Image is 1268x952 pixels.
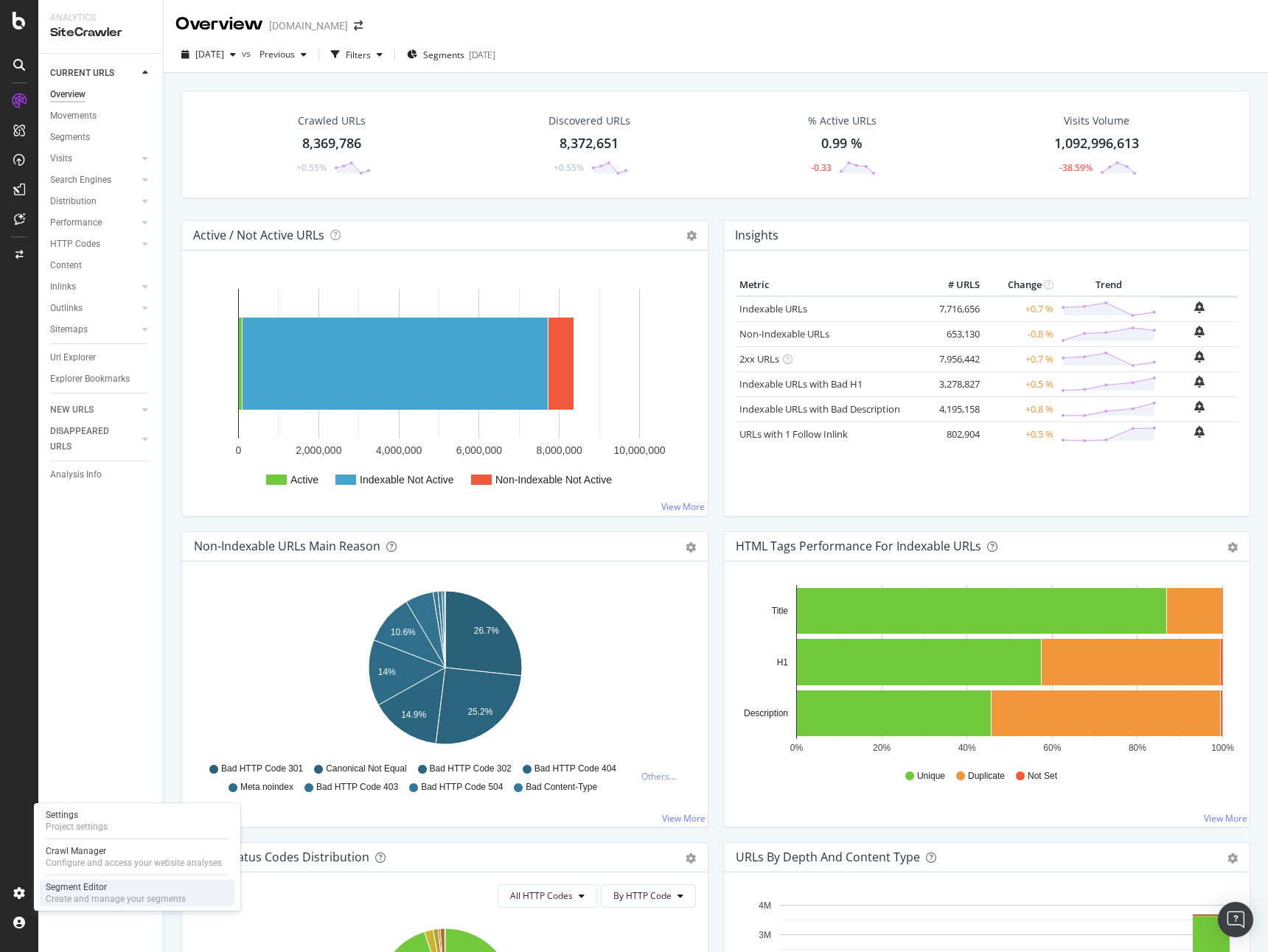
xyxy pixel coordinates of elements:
[686,542,696,553] div: gear
[548,113,630,128] div: Discovered URLs
[326,763,406,775] span: Canonical Not Equal
[50,279,138,295] a: Inlinks
[1057,274,1160,296] th: Trend
[236,444,242,456] text: 0
[50,371,153,387] a: Explorer Bookmarks
[50,87,153,102] a: Overview
[46,845,222,857] div: Crawl Manager
[50,279,76,295] div: Inlinks
[924,371,983,396] td: 3,278,827
[456,444,502,456] text: 6,000,000
[924,396,983,421] td: 4,195,158
[474,626,499,636] text: 26.7%
[1194,401,1205,413] div: bell-plus
[50,24,151,41] div: SiteCrawler
[40,844,234,870] a: Crawl ManagerConfigure and access your website analyses
[924,296,983,322] td: 7,716,656
[790,743,804,753] text: 0%
[924,421,983,447] td: 802,904
[1194,376,1205,388] div: bell-plus
[739,327,829,340] a: Non-Indexable URLs
[242,47,254,60] span: vs
[1059,161,1093,174] div: -38.59%
[50,172,111,188] div: Search Engines
[240,781,293,794] span: Meta noindex
[50,194,97,209] div: Distribution
[46,893,186,905] div: Create and manage your segments
[194,539,380,553] div: Non-Indexable URLs Main Reason
[735,225,778,245] h4: Insights
[50,424,125,455] div: DISAPPEARED URLS
[1218,902,1253,937] div: Open Intercom Messenger
[40,880,234,906] a: Segment EditorCreate and manage your segments
[1054,134,1139,153] div: 1,092,996,613
[811,161,832,174] div: -0.33
[537,444,582,456] text: 8,000,000
[613,889,672,902] span: By HTTP Code
[495,474,612,486] text: Non-Indexable Not Active
[430,763,512,775] span: Bad HTTP Code 302
[290,474,318,486] text: Active
[46,809,108,821] div: Settings
[50,151,138,167] a: Visits
[195,48,224,60] span: 2025 Sep. 2nd
[1028,770,1057,783] span: Not Set
[50,12,151,24] div: Analytics
[983,421,1057,447] td: +0.5 %
[739,302,807,315] a: Indexable URLs
[917,770,945,783] span: Unique
[298,113,366,128] div: Crawled URLs
[661,500,705,513] a: View More
[50,301,138,316] a: Outlinks
[254,48,295,60] span: Previous
[296,161,327,174] div: +0.55%
[194,274,696,504] svg: A chart.
[296,444,341,456] text: 2,000,000
[50,194,138,209] a: Distribution
[759,900,771,911] text: 4M
[983,321,1057,346] td: -0.8 %
[325,43,389,66] button: Filters
[354,21,363,31] div: arrow-right-arrow-left
[736,274,924,296] th: Metric
[873,743,891,753] text: 20%
[50,322,138,337] a: Sitemaps
[736,850,920,864] div: URLs by Depth and Content Type
[46,821,108,833] div: Project settings
[1194,351,1205,363] div: bell-plus
[50,350,96,365] div: Url Explorer
[50,215,138,231] a: Performance
[346,49,371,61] div: Filters
[924,346,983,371] td: 7,956,442
[50,371,130,387] div: Explorer Bookmarks
[46,857,222,869] div: Configure and access your website analyses
[360,474,454,486] text: Indexable Not Active
[1227,853,1238,864] div: gear
[924,274,983,296] th: # URLS
[739,427,848,441] a: URLs with 1 Follow Inlink
[50,130,90,145] div: Segments
[50,66,114,81] div: CURRENT URLS
[194,585,696,756] svg: A chart.
[378,667,396,677] text: 14%
[686,231,697,241] i: Options
[958,743,976,753] text: 40%
[50,350,153,365] a: Url Explorer
[983,371,1057,396] td: +0.5 %
[498,884,597,908] button: All HTTP Codes
[391,627,416,637] text: 10.6%
[50,108,97,124] div: Movements
[736,585,1238,756] svg: A chart.
[613,444,665,456] text: 10,000,000
[510,889,573,902] span: All HTTP Codes
[50,402,94,418] div: NEW URLS
[50,172,138,188] a: Search Engines
[423,49,464,61] span: Segments
[50,322,88,337] div: Sitemaps
[983,396,1057,421] td: +0.8 %
[601,884,696,908] button: By HTTP Code
[744,708,788,718] text: Description
[772,606,789,616] text: Title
